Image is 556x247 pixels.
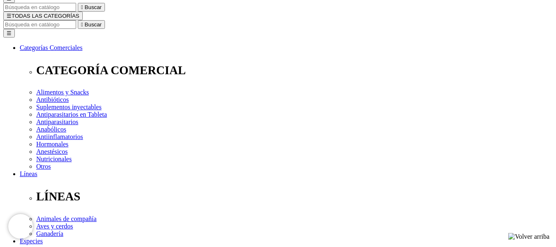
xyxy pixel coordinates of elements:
[36,118,78,125] a: Antiparasitarios
[81,4,83,10] i: 
[36,96,69,103] a: Antibióticos
[36,148,67,155] a: Anestésicos
[36,104,102,111] a: Suplementos inyectables
[3,3,76,12] input: Buscar
[36,133,83,140] a: Antiinflamatorios
[78,20,105,29] button:  Buscar
[36,111,107,118] a: Antiparasitarios en Tableta
[36,89,89,96] a: Alimentos y Snacks
[20,44,82,51] a: Categorías Comerciales
[3,12,83,20] button: ☰TODAS LAS CATEGORÍAS
[8,214,33,239] iframe: Brevo live chat
[20,170,37,177] a: Líneas
[3,29,15,38] button: ☰
[85,4,102,10] span: Buscar
[36,215,97,222] a: Animales de compañía
[78,3,105,12] button:  Buscar
[85,21,102,28] span: Buscar
[7,13,12,19] span: ☰
[36,141,68,148] a: Hormonales
[20,238,43,245] a: Especies
[36,163,51,170] a: Otros
[36,155,72,162] a: Nutricionales
[36,64,553,77] p: CATEGORÍA COMERCIAL
[81,21,83,28] i: 
[36,223,73,230] a: Aves y cerdos
[36,230,63,237] a: Ganadería
[36,190,553,203] p: LÍNEAS
[36,126,66,133] a: Anabólicos
[3,20,76,29] input: Buscar
[508,233,549,240] img: Volver arriba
